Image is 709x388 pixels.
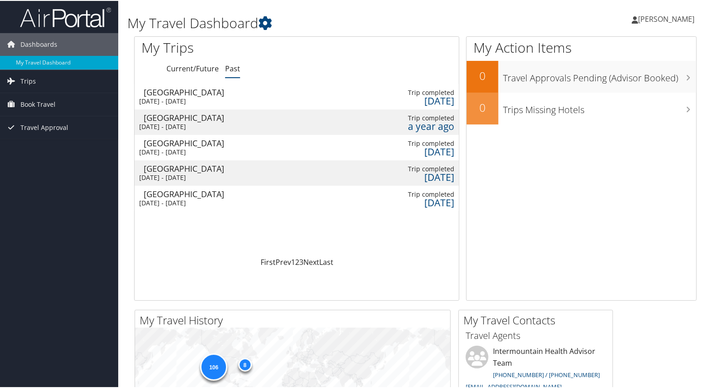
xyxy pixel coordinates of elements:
[503,66,696,84] h3: Travel Approvals Pending (Advisor Booked)
[144,87,237,95] div: [GEOGRAPHIC_DATA]
[20,115,68,138] span: Travel Approval
[200,353,227,380] div: 106
[140,312,450,327] h2: My Travel History
[20,32,57,55] span: Dashboards
[466,328,606,341] h3: Travel Agents
[467,37,696,56] h1: My Action Items
[390,113,455,121] div: Trip completed
[638,13,694,23] span: [PERSON_NAME]
[144,189,237,197] div: [GEOGRAPHIC_DATA]
[303,256,319,266] a: Next
[467,67,498,83] h2: 0
[390,88,455,96] div: Trip completed
[139,147,233,155] div: [DATE] - [DATE]
[463,312,613,327] h2: My Travel Contacts
[291,256,295,266] a: 1
[166,63,219,73] a: Current/Future
[139,198,233,206] div: [DATE] - [DATE]
[390,147,455,155] div: [DATE]
[390,139,455,147] div: Trip completed
[127,13,512,32] h1: My Travel Dashboard
[20,69,36,92] span: Trips
[225,63,240,73] a: Past
[632,5,704,32] a: [PERSON_NAME]
[144,113,237,121] div: [GEOGRAPHIC_DATA]
[467,60,696,92] a: 0Travel Approvals Pending (Advisor Booked)
[261,256,276,266] a: First
[139,96,233,104] div: [DATE] - [DATE]
[295,256,299,266] a: 2
[390,121,455,129] div: a year ago
[299,256,303,266] a: 3
[390,198,455,206] div: [DATE]
[319,256,333,266] a: Last
[467,99,498,114] h2: 0
[390,96,455,104] div: [DATE]
[139,173,233,181] div: [DATE] - [DATE]
[276,256,291,266] a: Prev
[20,92,55,115] span: Book Travel
[503,98,696,115] h3: Trips Missing Hotels
[493,370,600,378] a: [PHONE_NUMBER] / [PHONE_NUMBER]
[390,164,455,172] div: Trip completed
[467,92,696,124] a: 0Trips Missing Hotels
[20,6,111,27] img: airportal-logo.png
[238,357,251,370] div: 8
[139,122,233,130] div: [DATE] - [DATE]
[144,164,237,172] div: [GEOGRAPHIC_DATA]
[390,189,455,198] div: Trip completed
[141,37,317,56] h1: My Trips
[390,172,455,180] div: [DATE]
[144,138,237,146] div: [GEOGRAPHIC_DATA]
